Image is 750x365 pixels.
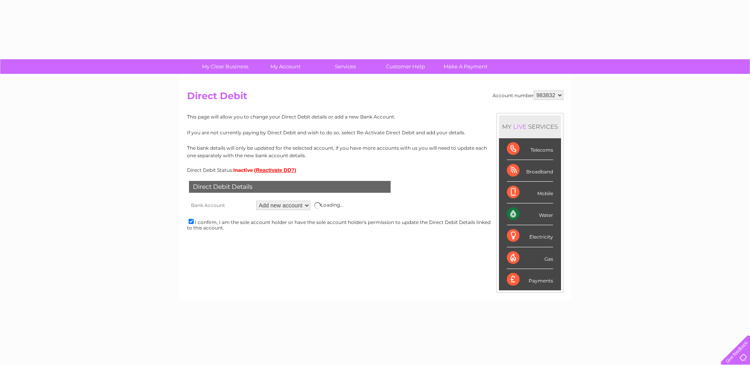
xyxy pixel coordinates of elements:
[193,59,258,74] a: My Clear Business
[233,167,253,173] span: Inactive
[187,144,563,159] p: The bank details will only be updated for the selected account, if you have more accounts with us...
[499,115,561,138] div: MY SERVICES
[507,225,553,247] div: Electricity
[507,247,553,269] div: Gas
[314,202,344,209] div: Loading...
[254,167,297,173] button: (Reactivate DD?)
[493,90,563,100] div: Account number
[187,167,563,173] div: Direct Debit Status:
[189,181,391,193] div: Direct Debit Details
[507,138,553,160] div: Telecoms
[512,123,528,130] div: LIVE
[187,218,563,231] div: I confirm, I am the sole account holder or have the sole account holder's permission to update th...
[507,182,553,203] div: Mobile
[507,203,553,225] div: Water
[314,202,321,209] img: page-loader.gif
[507,160,553,182] div: Broadband
[253,59,318,74] a: My Account
[187,113,563,120] p: This page will allow you to change your Direct Debit details or add a new Bank Account.
[373,59,438,74] a: Customer Help
[313,59,378,74] a: Services
[187,90,563,105] h2: Direct Debit
[187,199,254,212] th: Bank Account
[187,129,563,136] p: If you are not currently paying by Direct Debit and wish to do so, select Re-Activate Direct Debi...
[433,59,498,74] a: Make A Payment
[507,269,553,290] div: Payments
